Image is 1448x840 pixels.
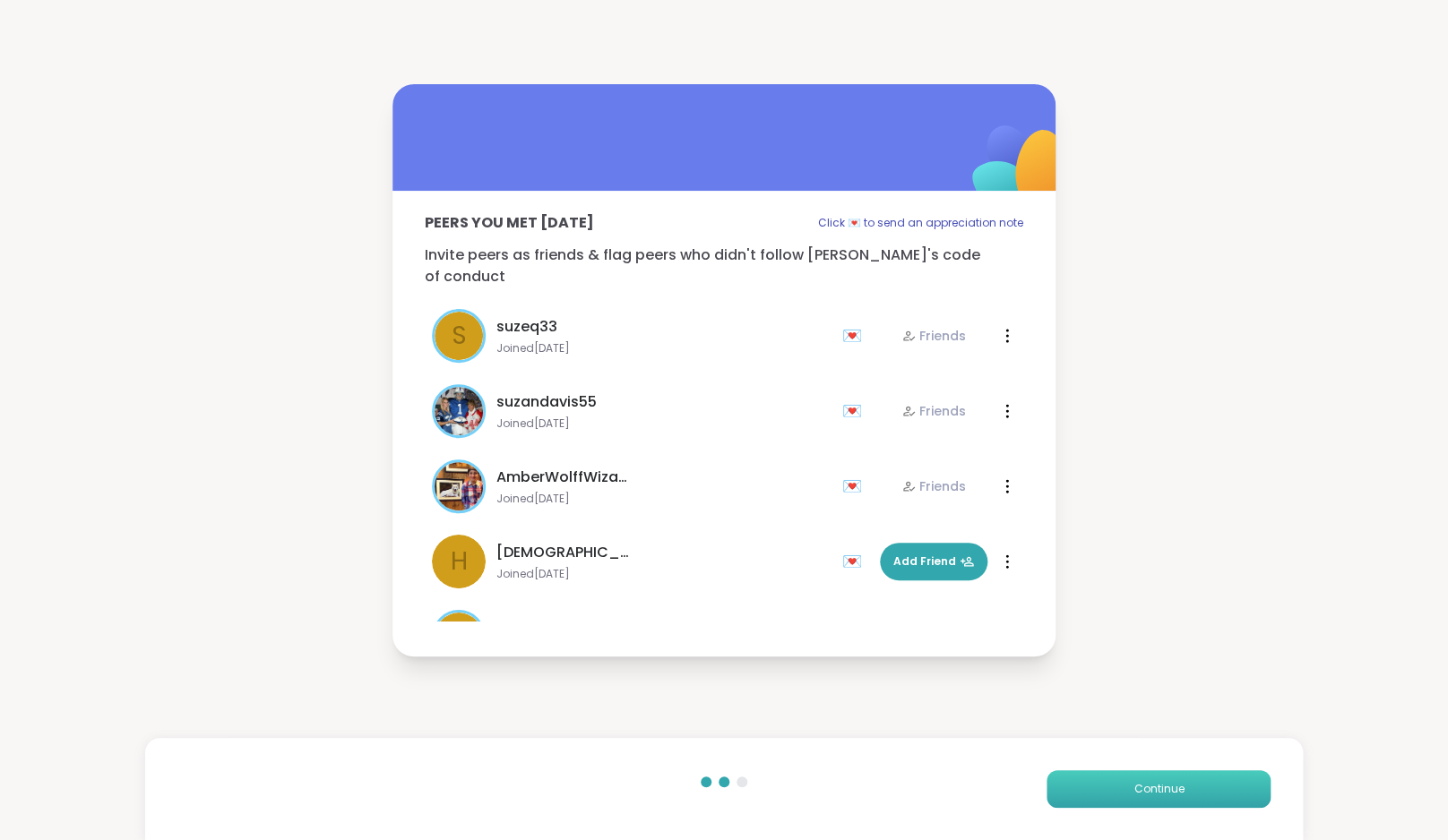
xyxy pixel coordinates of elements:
div: Friends [901,327,966,345]
p: Peers you met [DATE] [425,212,594,234]
span: Joined [DATE] [496,416,832,431]
span: Joined [DATE] [496,492,832,506]
span: [DEMOGRAPHIC_DATA] [496,542,631,563]
span: Add Friend [893,553,974,570]
span: AmberWolffWizard [496,467,631,488]
img: ShareWell Logomark [930,79,1108,257]
div: 💌 [842,547,869,576]
div: 💌 [842,397,869,425]
span: suzandavis55 [496,391,597,413]
div: 💌 [842,321,869,350]
img: suzandavis55 [435,387,483,435]
span: L [453,618,464,656]
div: 💌 [842,472,869,501]
button: Add Friend [880,543,987,580]
img: AmberWolffWizard [435,462,483,510]
span: suzeq33 [496,316,557,338]
div: Friends [901,402,966,420]
div: Friends [901,477,966,495]
span: Linda22 [496,617,553,639]
p: Click 💌 to send an appreciation note [818,212,1023,234]
span: s [452,317,467,355]
p: Invite peers as friends & flag peers who didn't follow [PERSON_NAME]'s code of conduct [425,244,1023,287]
span: h [451,543,468,580]
span: Continue [1133,781,1184,797]
button: Continue [1047,770,1271,808]
span: Joined [DATE] [496,341,832,356]
span: Joined [DATE] [496,567,832,581]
